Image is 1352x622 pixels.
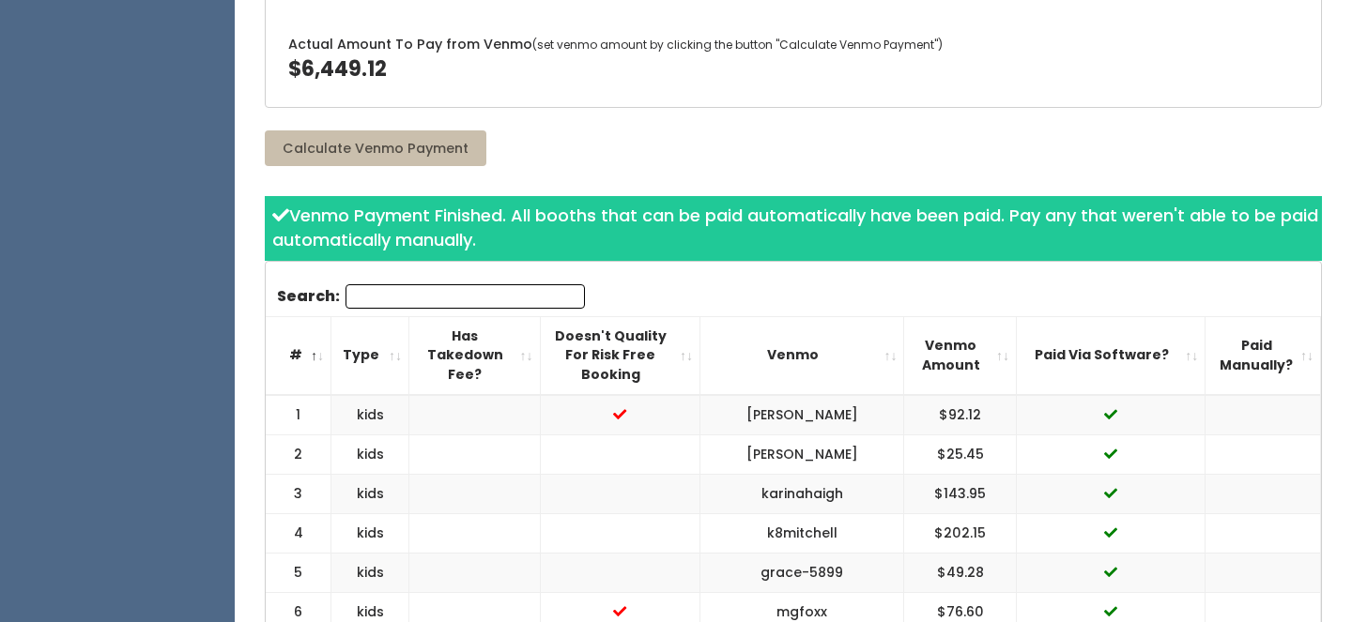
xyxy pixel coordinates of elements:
[904,513,1017,553] td: $202.15
[331,395,409,435] td: kids
[904,434,1017,474] td: $25.45
[266,513,331,553] td: 4
[331,513,409,553] td: kids
[331,474,409,513] td: kids
[266,474,331,513] td: 3
[700,434,904,474] td: [PERSON_NAME]
[1206,316,1321,394] th: Paid Manually?: activate to sort column ascending
[532,37,943,53] span: (set venmo amount by clicking the button "Calculate Venmo Payment")
[904,553,1017,592] td: $49.28
[346,284,585,309] input: Search:
[331,434,409,474] td: kids
[265,130,486,166] button: Calculate Venmo Payment
[265,196,1322,261] div: Venmo Payment Finished. All booths that can be paid automatically have been paid. Pay any that we...
[266,316,331,394] th: #: activate to sort column descending
[409,316,541,394] th: Has Takedown Fee?: activate to sort column ascending
[266,434,331,474] td: 2
[700,316,904,394] th: Venmo: activate to sort column ascending
[700,395,904,435] td: [PERSON_NAME]
[266,395,331,435] td: 1
[904,395,1017,435] td: $92.12
[288,54,387,83] span: $6,449.12
[904,474,1017,513] td: $143.95
[700,553,904,592] td: grace-5899
[277,284,585,309] label: Search:
[540,316,700,394] th: Doesn't Quality For Risk Free Booking : activate to sort column ascending
[700,474,904,513] td: karinahaigh
[904,316,1017,394] th: Venmo Amount: activate to sort column ascending
[1017,316,1206,394] th: Paid Via Software?: activate to sort column ascending
[266,553,331,592] td: 5
[331,316,409,394] th: Type: activate to sort column ascending
[266,12,1321,107] div: Actual Amount To Pay from Venmo
[331,553,409,592] td: kids
[700,513,904,553] td: k8mitchell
